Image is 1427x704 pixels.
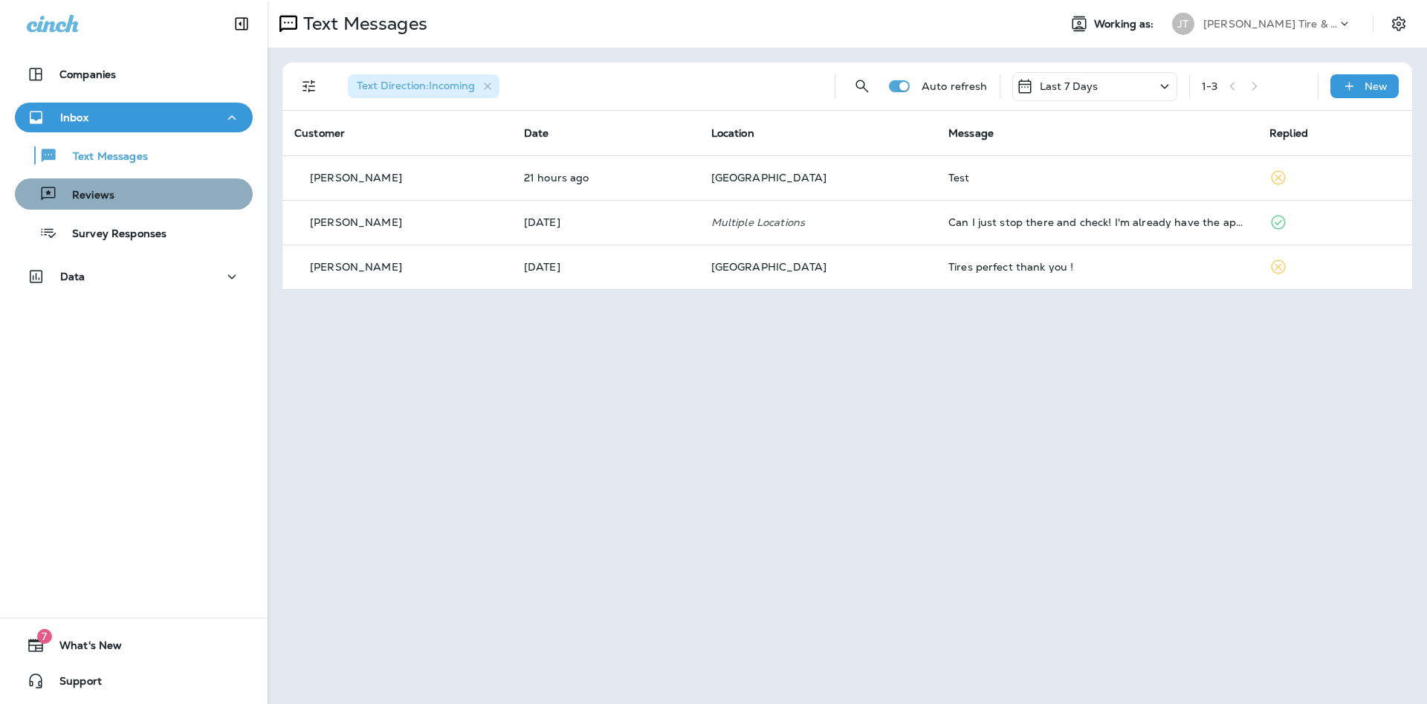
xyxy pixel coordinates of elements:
[1269,126,1308,140] span: Replied
[310,261,402,273] p: [PERSON_NAME]
[711,216,925,228] p: Multiple Locations
[37,629,52,644] span: 7
[15,666,253,696] button: Support
[1094,18,1157,30] span: Working as:
[57,189,114,203] p: Reviews
[294,71,324,101] button: Filters
[15,178,253,210] button: Reviews
[524,172,687,184] p: Sep 22, 2025 01:43 PM
[1203,18,1337,30] p: [PERSON_NAME] Tire & Auto
[221,9,262,39] button: Collapse Sidebar
[15,140,253,171] button: Text Messages
[524,216,687,228] p: Sep 17, 2025 01:36 PM
[1172,13,1194,35] div: JT
[948,216,1246,228] div: Can I just stop there and check! I'm already have the appointment right!?
[922,80,988,92] p: Auto refresh
[310,172,402,184] p: [PERSON_NAME]
[60,112,88,123] p: Inbox
[524,261,687,273] p: Sep 16, 2025 05:01 PM
[524,126,549,140] span: Date
[60,271,85,282] p: Data
[948,172,1246,184] div: Test
[15,59,253,89] button: Companies
[948,261,1246,273] div: Tires perfect thank you !
[15,217,253,248] button: Survey Responses
[58,150,148,164] p: Text Messages
[297,13,427,35] p: Text Messages
[15,103,253,132] button: Inbox
[348,74,499,98] div: Text Direction:Incoming
[711,171,826,184] span: [GEOGRAPHIC_DATA]
[1202,80,1217,92] div: 1 - 3
[15,630,253,660] button: 7What's New
[1365,80,1388,92] p: New
[310,216,402,228] p: [PERSON_NAME]
[294,126,345,140] span: Customer
[57,227,166,242] p: Survey Responses
[45,639,122,657] span: What's New
[847,71,877,101] button: Search Messages
[15,262,253,291] button: Data
[1040,80,1098,92] p: Last 7 Days
[711,260,826,274] span: [GEOGRAPHIC_DATA]
[59,68,116,80] p: Companies
[45,675,102,693] span: Support
[357,79,475,92] span: Text Direction : Incoming
[1385,10,1412,37] button: Settings
[711,126,754,140] span: Location
[948,126,994,140] span: Message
